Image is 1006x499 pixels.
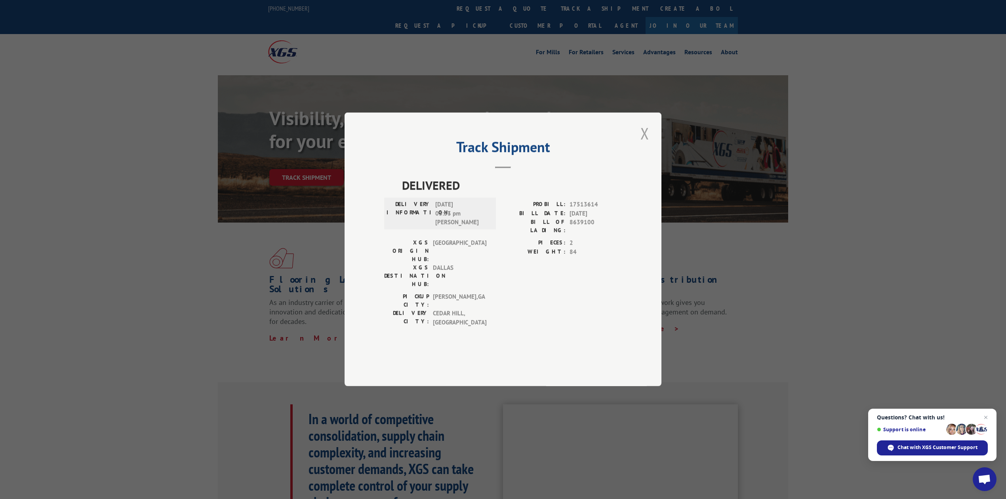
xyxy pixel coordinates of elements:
[570,239,622,248] span: 2
[877,427,943,432] span: Support is online
[384,264,429,289] label: XGS DESTINATION HUB:
[973,467,996,491] a: Open chat
[570,248,622,257] span: 84
[503,239,566,248] label: PIECES:
[433,264,486,289] span: DALLAS
[384,141,622,156] h2: Track Shipment
[402,177,622,194] span: DELIVERED
[638,122,652,144] button: Close modal
[433,239,486,264] span: [GEOGRAPHIC_DATA]
[387,200,431,227] label: DELIVERY INFORMATION:
[503,218,566,235] label: BILL OF LADING:
[897,444,977,451] span: Chat with XGS Customer Support
[433,309,486,327] span: CEDAR HILL , [GEOGRAPHIC_DATA]
[570,209,622,218] span: [DATE]
[433,293,486,309] span: [PERSON_NAME] , GA
[503,248,566,257] label: WEIGHT:
[570,200,622,210] span: 17513614
[384,293,429,309] label: PICKUP CITY:
[435,200,489,227] span: [DATE] 03:53 pm [PERSON_NAME]
[503,209,566,218] label: BILL DATE:
[384,239,429,264] label: XGS ORIGIN HUB:
[877,414,988,421] span: Questions? Chat with us!
[503,200,566,210] label: PROBILL:
[877,440,988,455] span: Chat with XGS Customer Support
[570,218,622,235] span: 8639100
[384,309,429,327] label: DELIVERY CITY:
